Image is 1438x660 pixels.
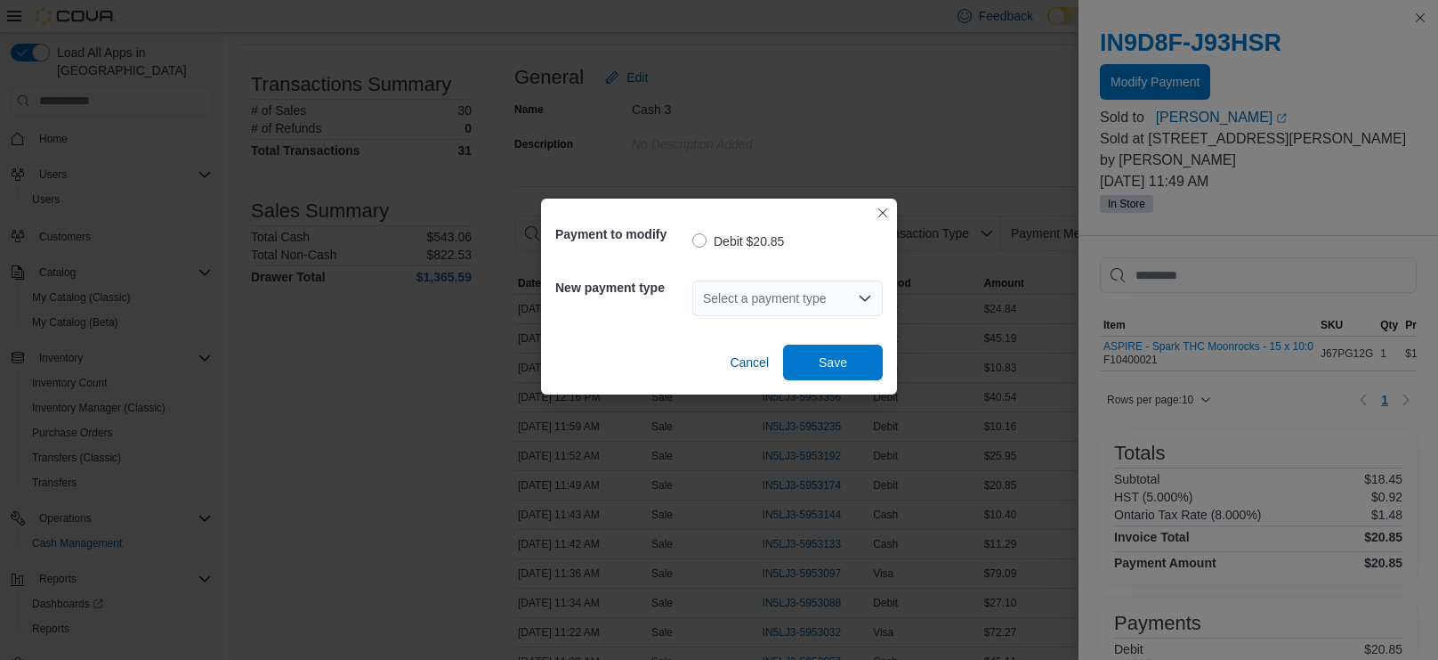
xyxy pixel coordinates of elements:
button: Open list of options [858,291,872,306]
h5: Payment to modify [555,216,689,252]
span: Save [819,354,847,371]
button: Save [783,345,883,380]
button: Closes this modal window [872,202,893,224]
button: Cancel [723,345,776,380]
span: Cancel [730,354,769,371]
input: Accessible screen reader label [703,288,705,309]
label: Debit $20.85 [692,231,784,252]
h5: New payment type [555,270,689,306]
